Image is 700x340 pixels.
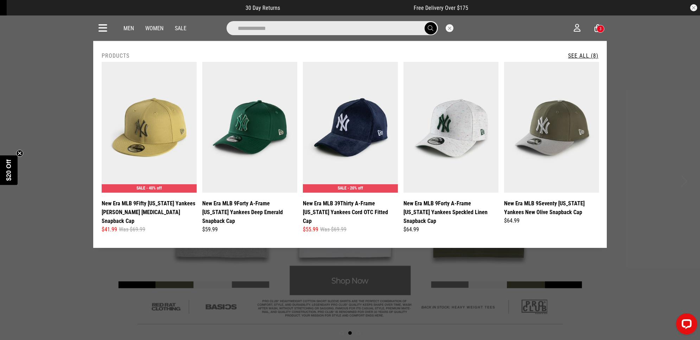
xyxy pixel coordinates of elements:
[446,24,453,32] button: Close search
[145,25,164,32] a: Women
[414,5,468,11] span: Free Delivery Over $175
[670,310,700,340] iframe: LiveChat chat widget
[146,186,162,191] span: - 40% off
[294,4,400,11] iframe: Customer reviews powered by Trustpilot
[403,62,498,193] img: New Era Mlb 9forty A-frame New York Yankees Speckled Linen Snapback Cap in White
[102,52,129,59] h2: Products
[5,159,12,181] span: $20 Off
[202,62,297,193] img: New Era Mlb 9forty A-frame New York Yankees Deep Emerald Snapback Cap in Green
[16,150,23,157] button: Close teaser
[403,225,498,234] div: $64.99
[175,25,186,32] a: Sale
[348,186,363,191] span: - 20% off
[246,5,280,11] span: 30 Day Returns
[338,186,346,191] span: SALE
[123,25,134,32] a: Men
[102,62,197,193] img: New Era Mlb 9fifty New York Yankees Moss Green Repreve Snapback Cap in Green
[303,199,398,225] a: New Era MLB 39Thirty A-Frame [US_STATE] Yankees Cord OTC Fitted Cap
[202,225,297,234] div: $59.99
[303,62,398,193] img: New Era Mlb 39thirty A-frame New York Yankees Cord Otc Fitted Cap in Blue
[102,225,117,234] span: $41.99
[504,62,599,193] img: New Era Mlb 9seventy New York Yankees New Olive Snapback Cap in Green
[102,199,197,225] a: New Era MLB 9Fifty [US_STATE] Yankees [PERSON_NAME] [MEDICAL_DATA] Snapback Cap
[504,199,599,217] a: New Era MLB 9Seventy [US_STATE] Yankees New Olive Snapback Cap
[599,26,602,31] div: 3
[202,199,297,225] a: New Era MLB 9Forty A-Frame [US_STATE] Yankees Deep Emerald Snapback Cap
[320,225,346,234] span: Was $69.99
[403,199,498,225] a: New Era MLB 9Forty A-Frame [US_STATE] Yankees Speckled Linen Snapback Cap
[594,25,601,32] a: 3
[136,186,145,191] span: SALE
[303,225,318,234] span: $55.99
[504,217,599,225] div: $64.99
[119,225,145,234] span: Was $69.99
[568,52,598,59] a: See All (8)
